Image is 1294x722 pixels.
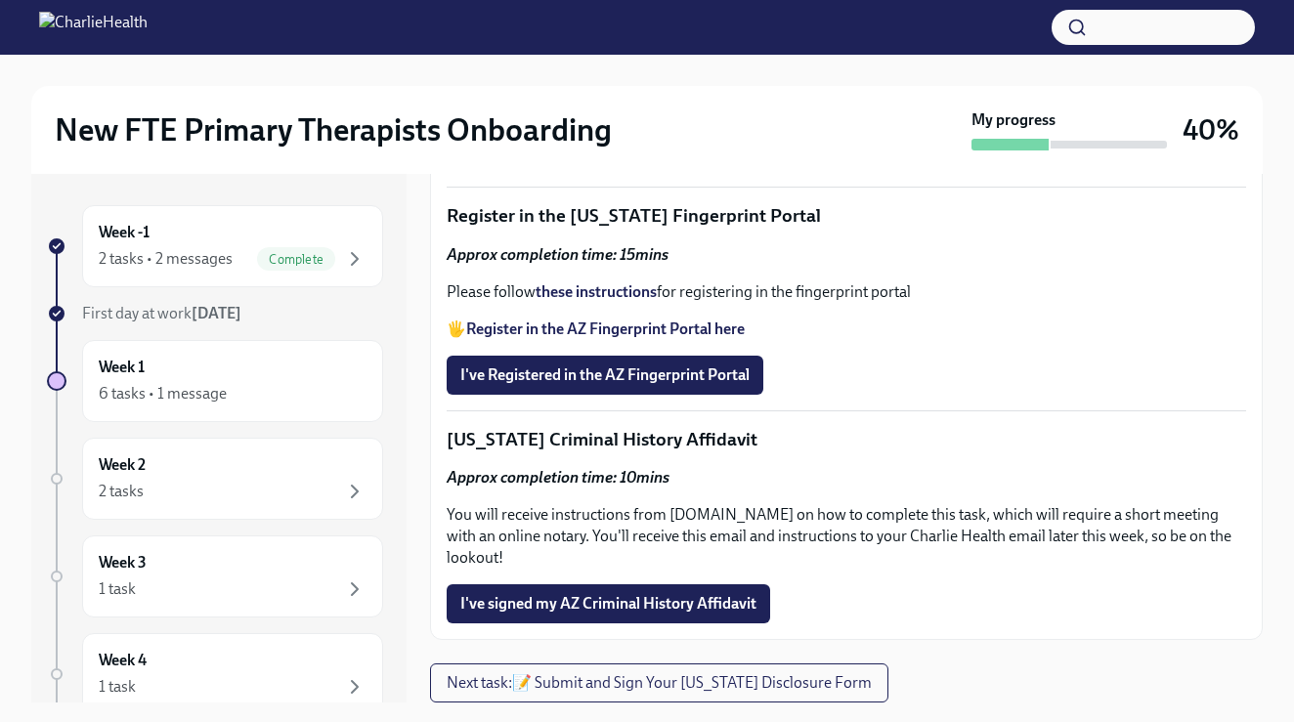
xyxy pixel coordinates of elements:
span: Next task : 📝 Submit and Sign Your [US_STATE] Disclosure Form [447,673,872,693]
a: Register in the AZ Fingerprint Portal here [466,319,745,338]
a: Week -12 tasks • 2 messagesComplete [47,205,383,287]
a: First day at work[DATE] [47,303,383,324]
p: Register in the [US_STATE] Fingerprint Portal [447,203,1246,229]
h6: Week 4 [99,650,147,671]
p: You will receive instructions from [DOMAIN_NAME] on how to complete this task, which will require... [447,504,1246,569]
div: 2 tasks • 2 messages [99,248,233,270]
span: I've Registered in the AZ Fingerprint Portal [460,365,750,385]
strong: My progress [971,109,1056,131]
span: Complete [257,252,335,267]
strong: Approx completion time: 10mins [447,468,669,487]
button: Next task:📝 Submit and Sign Your [US_STATE] Disclosure Form [430,663,888,702]
a: Week 31 task [47,535,383,617]
h6: Week 1 [99,357,145,378]
h6: Week -1 [99,222,150,243]
div: 6 tasks • 1 message [99,383,227,404]
p: Please follow for registering in the fingerprint portal [447,281,1246,303]
img: CharlieHealth [39,12,148,43]
h3: 40% [1183,112,1239,148]
a: Week 41 task [47,633,383,715]
a: Week 22 tasks [47,438,383,520]
h2: New FTE Primary Therapists Onboarding [55,110,612,149]
button: I've signed my AZ Criminal History Affidavit [447,584,770,623]
strong: Approx completion time: 15mins [447,245,669,264]
span: I've signed my AZ Criminal History Affidavit [460,594,756,614]
div: 1 task [99,578,136,600]
a: Week 16 tasks • 1 message [47,340,383,422]
div: 1 task [99,676,136,698]
div: 2 tasks [99,481,144,502]
h6: Week 2 [99,454,146,476]
p: [US_STATE] Criminal History Affidavit [447,427,1246,452]
a: these instructions [536,282,657,301]
strong: [DATE] [192,304,241,322]
h6: Week 3 [99,552,147,573]
p: 🖐️ [447,319,1246,340]
span: First day at work [82,304,241,322]
button: I've Registered in the AZ Fingerprint Portal [447,356,763,395]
